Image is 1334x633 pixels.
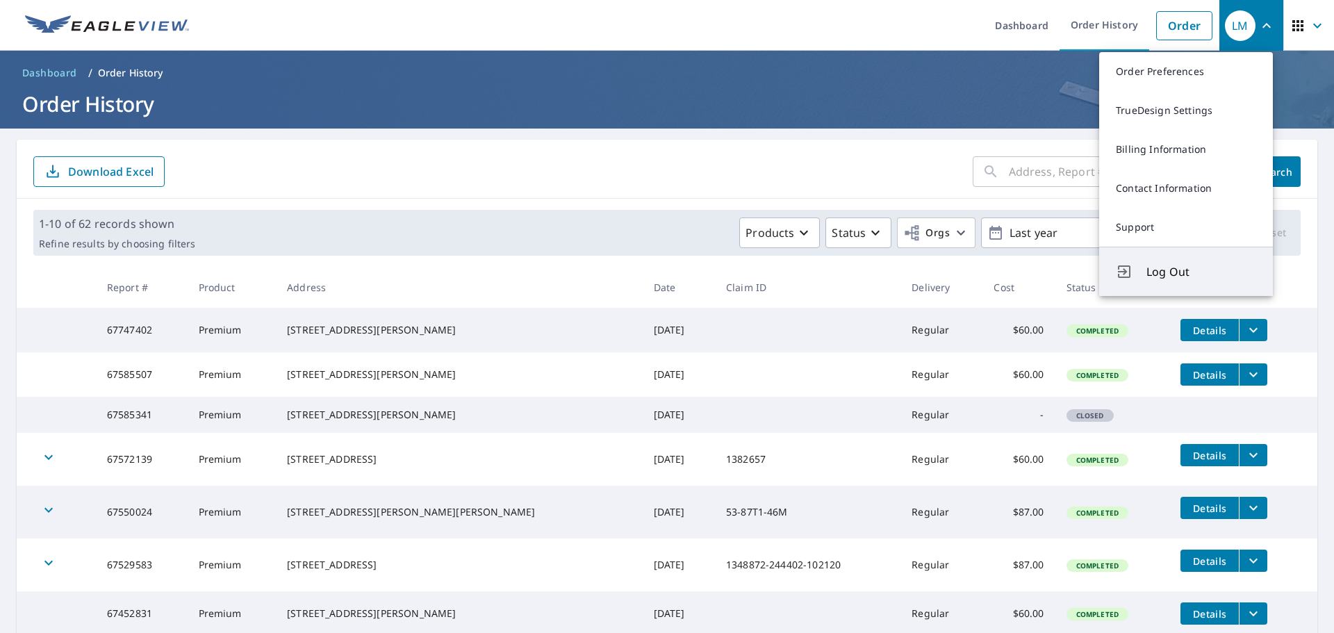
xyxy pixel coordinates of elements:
td: [DATE] [643,486,715,539]
div: [STREET_ADDRESS] [287,558,632,572]
td: 67585341 [96,397,188,433]
a: Billing Information [1099,130,1273,169]
div: [STREET_ADDRESS][PERSON_NAME] [287,323,632,337]
td: [DATE] [643,352,715,397]
span: Closed [1068,411,1112,420]
p: Products [746,224,794,241]
span: Dashboard [22,66,77,80]
td: $87.00 [982,539,1055,591]
td: Regular [900,308,982,352]
li: / [88,65,92,81]
div: [STREET_ADDRESS] [287,452,632,466]
button: Products [739,217,820,248]
div: [STREET_ADDRESS][PERSON_NAME][PERSON_NAME] [287,505,632,519]
a: Order Preferences [1099,52,1273,91]
span: Completed [1068,370,1127,380]
div: [STREET_ADDRESS][PERSON_NAME] [287,368,632,381]
button: filesDropdownBtn-67747402 [1239,319,1267,341]
td: Premium [188,308,276,352]
button: filesDropdownBtn-67529583 [1239,550,1267,572]
button: Download Excel [33,156,165,187]
p: Order History [98,66,163,80]
h1: Order History [17,90,1317,118]
td: Premium [188,433,276,486]
th: Address [276,267,643,308]
div: [STREET_ADDRESS][PERSON_NAME] [287,408,632,422]
td: Regular [900,433,982,486]
button: filesDropdownBtn-67572139 [1239,444,1267,466]
td: Regular [900,352,982,397]
td: Premium [188,397,276,433]
a: TrueDesign Settings [1099,91,1273,130]
button: Search [1251,156,1301,187]
td: - [982,397,1055,433]
td: [DATE] [643,397,715,433]
td: Premium [188,352,276,397]
button: detailsBtn-67550024 [1180,497,1239,519]
th: Status [1055,267,1169,308]
span: Completed [1068,508,1127,518]
th: Delivery [900,267,982,308]
input: Address, Report #, Claim ID, etc. [1009,152,1240,191]
td: 1382657 [715,433,900,486]
span: Details [1189,368,1230,381]
span: Completed [1068,455,1127,465]
th: Cost [982,267,1055,308]
td: [DATE] [643,539,715,591]
td: 53-87T1-46M [715,486,900,539]
span: Completed [1068,326,1127,336]
button: detailsBtn-67529583 [1180,550,1239,572]
td: Premium [188,486,276,539]
nav: breadcrumb [17,62,1317,84]
td: Regular [900,486,982,539]
p: 1-10 of 62 records shown [39,215,195,232]
td: 67585507 [96,352,188,397]
button: filesDropdownBtn-67550024 [1239,497,1267,519]
td: 1348872-244402-102120 [715,539,900,591]
th: Product [188,267,276,308]
a: Dashboard [17,62,83,84]
span: Details [1189,607,1230,620]
span: Details [1189,324,1230,337]
th: Claim ID [715,267,900,308]
p: Status [832,224,866,241]
td: [DATE] [643,433,715,486]
th: Report # [96,267,188,308]
div: LM [1225,10,1255,41]
button: Orgs [897,217,975,248]
td: 67550024 [96,486,188,539]
img: EV Logo [25,15,189,36]
span: Log Out [1146,263,1256,280]
span: Details [1189,449,1230,462]
p: Download Excel [68,164,154,179]
button: detailsBtn-67747402 [1180,319,1239,341]
p: Refine results by choosing filters [39,238,195,250]
td: $60.00 [982,308,1055,352]
td: 67572139 [96,433,188,486]
div: [STREET_ADDRESS][PERSON_NAME] [287,607,632,620]
button: Status [825,217,891,248]
button: filesDropdownBtn-67585507 [1239,363,1267,386]
td: 67529583 [96,539,188,591]
button: detailsBtn-67572139 [1180,444,1239,466]
td: [DATE] [643,308,715,352]
a: Contact Information [1099,169,1273,208]
a: Support [1099,208,1273,247]
button: Last year [981,217,1189,248]
span: Orgs [903,224,950,242]
span: Completed [1068,609,1127,619]
a: Order [1156,11,1212,40]
p: Last year [1004,221,1167,245]
button: filesDropdownBtn-67452831 [1239,602,1267,625]
span: Details [1189,502,1230,515]
button: detailsBtn-67452831 [1180,602,1239,625]
button: detailsBtn-67585507 [1180,363,1239,386]
button: Log Out [1099,247,1273,296]
span: Completed [1068,561,1127,570]
td: Regular [900,397,982,433]
th: Date [643,267,715,308]
td: $60.00 [982,352,1055,397]
td: $60.00 [982,433,1055,486]
td: Regular [900,539,982,591]
td: 67747402 [96,308,188,352]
